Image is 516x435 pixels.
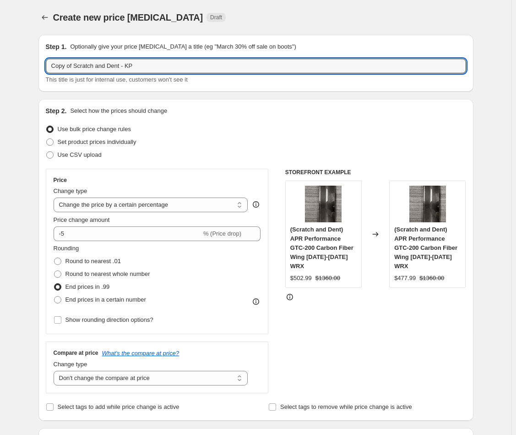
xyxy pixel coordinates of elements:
[70,42,296,51] p: Optionally give your price [MEDICAL_DATA] a title (eg "March 30% off sale on boots")
[65,258,121,264] span: Round to nearest .01
[65,296,146,303] span: End prices in a certain number
[54,176,67,184] h3: Price
[102,350,179,357] button: What's the compare at price?
[38,11,51,24] button: Price change jobs
[65,270,150,277] span: Round to nearest whole number
[394,226,457,270] span: (Scratch and Dent) APR Performance GTC-200 Carbon Fiber Wing [DATE]-[DATE] WRX
[65,283,110,290] span: End prices in .99
[65,316,153,323] span: Show rounding direction options?
[58,151,102,158] span: Use CSV upload
[54,361,87,368] span: Change type
[53,12,203,22] span: Create new price [MEDICAL_DATA]
[70,106,167,116] p: Select how the prices should change
[290,274,312,283] div: $502.99
[54,245,79,252] span: Rounding
[394,274,416,283] div: $477.99
[305,186,342,222] img: scratch-and-dent-apr-performance-gtc-200-carbon-fiber-wing-2022-2024-wrx-as-105982-sad-1231-96243...
[210,14,222,21] span: Draft
[290,226,353,270] span: (Scratch and Dent) APR Performance GTC-200 Carbon Fiber Wing [DATE]-[DATE] WRX
[46,106,67,116] h2: Step 2.
[285,169,466,176] h6: STOREFRONT EXAMPLE
[280,403,412,410] span: Select tags to remove while price change is active
[203,230,241,237] span: % (Price drop)
[315,274,340,283] strike: $1360.00
[54,349,98,357] h3: Compare at price
[54,187,87,194] span: Change type
[54,226,201,241] input: -15
[409,186,446,222] img: scratch-and-dent-apr-performance-gtc-200-carbon-fiber-wing-2022-2024-wrx-as-105982-sad-1231-96243...
[46,42,67,51] h2: Step 1.
[419,274,444,283] strike: $1360.00
[54,216,110,223] span: Price change amount
[251,200,261,209] div: help
[46,59,466,73] input: 30% off holiday sale
[58,403,179,410] span: Select tags to add while price change is active
[58,126,131,132] span: Use bulk price change rules
[46,76,188,83] span: This title is just for internal use, customers won't see it
[58,138,136,145] span: Set product prices individually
